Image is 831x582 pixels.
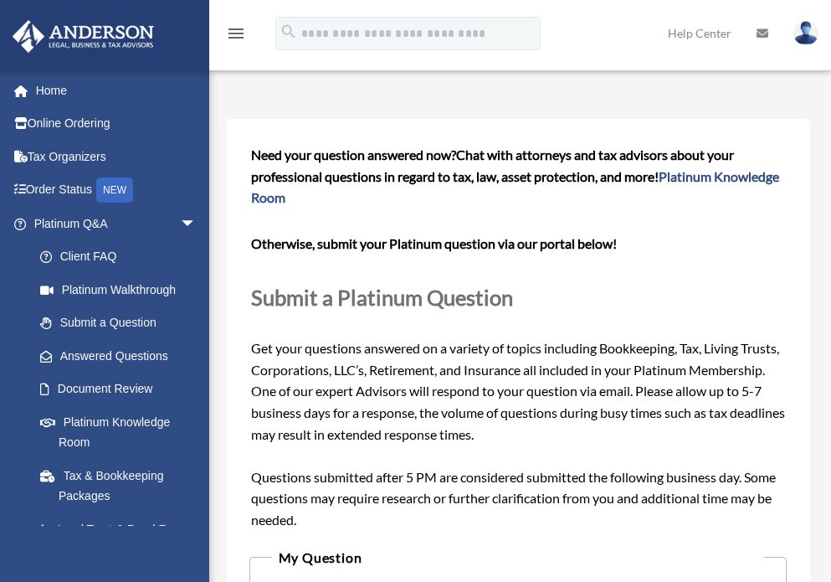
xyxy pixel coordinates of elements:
[251,147,785,528] span: Get your questions answered on a variety of topics including Bookkeeping, Tax, Living Trusts, Cor...
[226,29,246,44] a: menu
[793,21,818,45] img: User Pic
[23,512,222,546] a: Land Trust & Deed Forum
[8,20,159,53] img: Anderson Advisors Platinum Portal
[12,140,222,173] a: Tax Organizers
[272,546,765,569] legend: My Question
[23,306,213,340] a: Submit a Question
[251,235,617,251] b: Otherwise, submit your Platinum question via our portal below!
[23,373,222,406] a: Document Review
[251,285,513,310] span: Submit a Platinum Question
[12,107,222,141] a: Online Ordering
[23,405,222,459] a: Platinum Knowledge Room
[12,173,222,208] a: Order StatusNEW
[23,273,222,306] a: Platinum Walkthrough
[280,23,298,41] i: search
[23,339,222,373] a: Answered Questions
[251,147,456,162] span: Need your question answered now?
[12,207,222,240] a: Platinum Q&Aarrow_drop_down
[23,240,222,274] a: Client FAQ
[96,178,133,203] div: NEW
[23,459,222,512] a: Tax & Bookkeeping Packages
[226,23,246,44] i: menu
[251,168,779,206] a: Platinum Knowledge Room
[251,147,779,205] span: Chat with attorneys and tax advisors about your professional questions in regard to tax, law, ass...
[12,74,222,107] a: Home
[180,207,213,241] span: arrow_drop_down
